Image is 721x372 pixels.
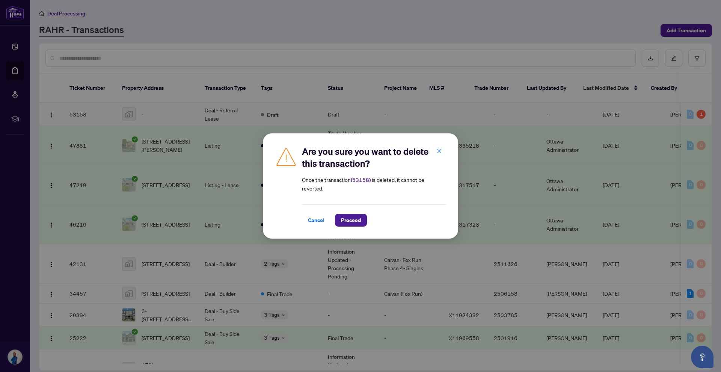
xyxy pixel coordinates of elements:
strong: ( 53158 ) [351,177,371,183]
button: Cancel [302,214,330,227]
button: Open asap [691,346,713,368]
span: Cancel [308,214,324,226]
h2: Are you sure you want to delete this transaction? [302,145,446,169]
span: Proceed [341,214,361,226]
span: close [437,148,442,154]
article: Once the transaction is deleted, it cannot be reverted. [302,175,446,192]
button: Proceed [335,214,367,227]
